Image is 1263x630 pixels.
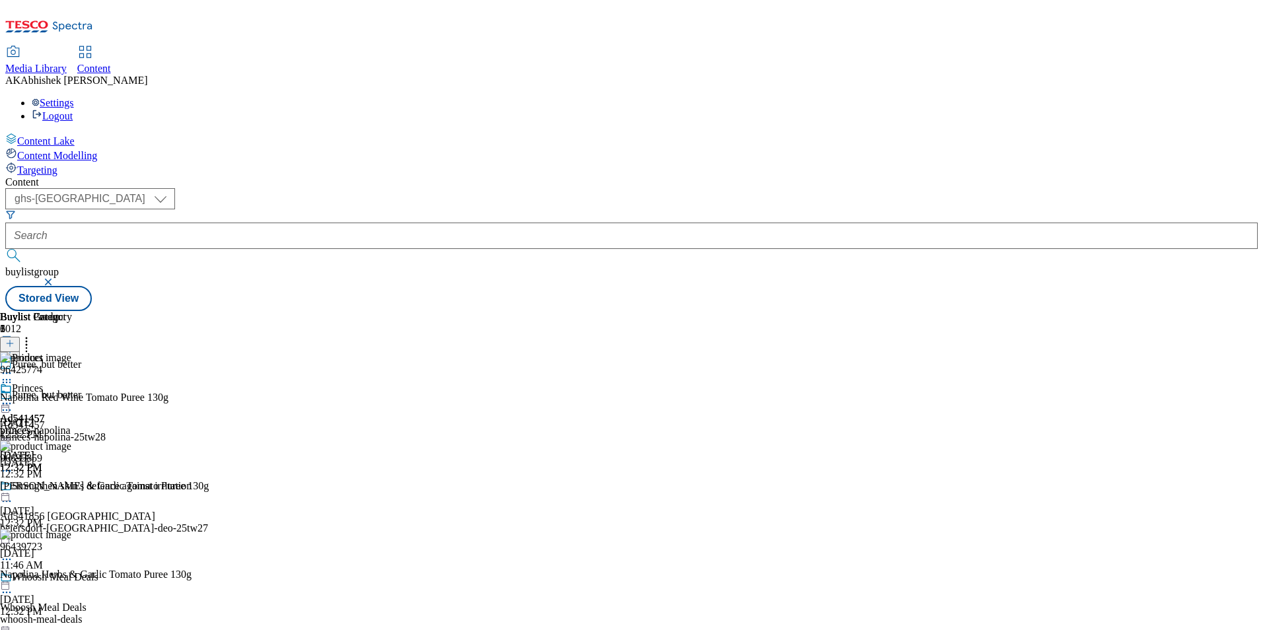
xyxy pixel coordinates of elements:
span: buylistgroup [5,266,59,277]
span: Content Lake [17,135,75,147]
span: Media Library [5,63,67,74]
a: Content [77,47,111,75]
a: Settings [32,97,74,108]
a: Targeting [5,162,1258,176]
button: Stored View [5,286,92,311]
div: Content [5,176,1258,188]
span: Abhishek [PERSON_NAME] [20,75,147,86]
a: Content Modelling [5,147,1258,162]
span: Content Modelling [17,150,97,161]
a: Media Library [5,47,67,75]
a: Content Lake [5,133,1258,147]
span: Targeting [17,164,57,176]
svg: Search Filters [5,209,16,220]
input: Search [5,223,1258,249]
span: AK [5,75,20,86]
a: Logout [32,110,73,122]
span: Content [77,63,111,74]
